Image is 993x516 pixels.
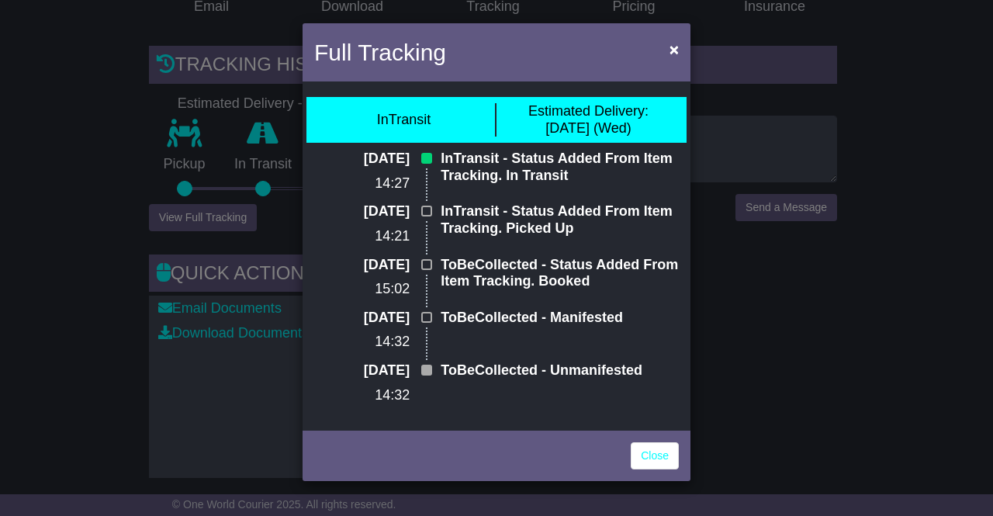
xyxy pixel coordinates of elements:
[314,310,410,327] p: [DATE]
[314,151,410,168] p: [DATE]
[441,203,679,237] p: InTransit - Status Added From Item Tracking. Picked Up
[377,112,431,129] div: InTransit
[441,310,679,327] p: ToBeCollected - Manifested
[314,203,410,220] p: [DATE]
[528,103,649,119] span: Estimated Delivery:
[441,257,679,290] p: ToBeCollected - Status Added From Item Tracking. Booked
[669,40,679,58] span: ×
[314,334,410,351] p: 14:32
[314,387,410,404] p: 14:32
[314,228,410,245] p: 14:21
[631,442,679,469] a: Close
[662,33,687,65] button: Close
[528,103,649,137] div: [DATE] (Wed)
[314,281,410,298] p: 15:02
[314,175,410,192] p: 14:27
[441,362,679,379] p: ToBeCollected - Unmanifested
[314,35,446,70] h4: Full Tracking
[314,257,410,274] p: [DATE]
[441,151,679,184] p: InTransit - Status Added From Item Tracking. In Transit
[314,362,410,379] p: [DATE]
